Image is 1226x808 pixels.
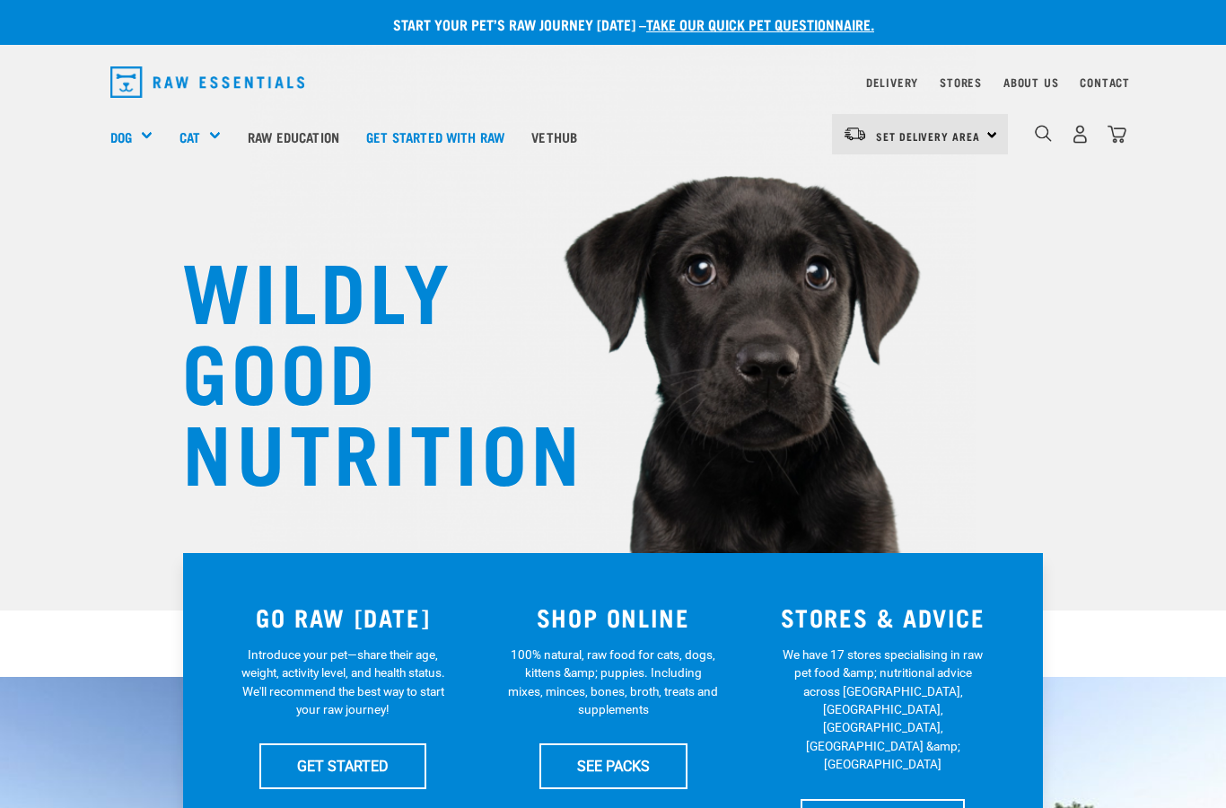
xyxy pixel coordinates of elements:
img: user.png [1071,125,1090,144]
a: Get started with Raw [353,101,518,172]
a: Dog [110,127,132,147]
a: Raw Education [234,101,353,172]
a: SEE PACKS [539,743,687,788]
img: van-moving.png [843,126,867,142]
a: GET STARTED [259,743,426,788]
a: take our quick pet questionnaire. [646,20,874,28]
span: Set Delivery Area [876,133,980,139]
a: Contact [1080,79,1130,85]
a: Vethub [518,101,591,172]
h3: STORES & ADVICE [758,603,1007,631]
img: Raw Essentials Logo [110,66,304,98]
a: Cat [180,127,200,147]
h3: SHOP ONLINE [489,603,738,631]
p: Introduce your pet—share their age, weight, activity level, and health status. We'll recommend th... [238,646,449,719]
a: Delivery [866,79,918,85]
img: home-icon@2x.png [1108,125,1126,144]
a: About Us [1003,79,1058,85]
p: 100% natural, raw food for cats, dogs, kittens &amp; puppies. Including mixes, minces, bones, bro... [508,646,719,719]
h3: GO RAW [DATE] [219,603,468,631]
img: home-icon-1@2x.png [1035,125,1052,142]
h1: WILDLY GOOD NUTRITION [182,247,541,489]
p: We have 17 stores specialising in raw pet food &amp; nutritional advice across [GEOGRAPHIC_DATA],... [777,646,988,774]
nav: dropdown navigation [96,59,1130,105]
a: Stores [940,79,982,85]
